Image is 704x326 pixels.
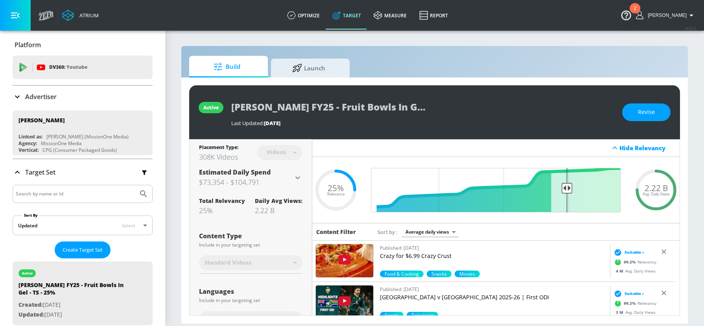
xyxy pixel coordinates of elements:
[199,298,302,303] div: Include in your targeting set
[13,111,153,155] div: [PERSON_NAME]Linked as:[PERSON_NAME] (MissionOne Media)Agency:MissionOne MediaVertical:CPG (Consu...
[63,245,103,254] span: Create Target Set
[327,192,345,196] span: Relevance
[231,120,614,127] div: Last Updated:
[199,206,245,215] div: 25%
[380,271,424,277] span: Food & Cooking
[367,1,413,29] a: measure
[199,197,245,204] div: Total Relevancy
[380,244,607,271] a: Published: [DATE]Crazy for $6.99 Crazy Crust
[612,298,656,309] div: Relevancy
[455,271,480,277] span: Movies
[255,206,302,215] div: 2.22 B
[636,11,696,20] button: [PERSON_NAME]
[380,244,607,252] p: Published: [DATE]
[13,262,153,325] div: active[PERSON_NAME] FY25 - Fruit Bowls In Gel - TS - 25%Created:[DATE]Updated:[DATE]
[264,120,280,127] span: [DATE]
[328,184,344,192] span: 25%
[255,197,302,204] div: Daily Avg Views:
[625,291,644,297] span: Suitable ›
[13,86,153,108] div: Advertiser
[18,300,129,310] p: [DATE]
[612,290,644,298] div: Suitable ›
[13,34,153,56] div: Platform
[62,9,99,21] a: Atrium
[18,147,39,153] div: Vertical:
[41,140,82,147] div: MissionOne Media
[281,1,326,29] a: optimize
[13,55,153,79] div: DV360: Youtube
[199,243,302,247] div: Include in your targeting set
[18,116,65,124] div: [PERSON_NAME]
[199,177,293,188] h3: $73,354 - $104,791
[203,104,219,111] div: active
[197,57,257,76] span: Build
[199,168,302,188] div: Estimated Daily Spend$73,354 - $104,791
[205,259,251,267] span: Standard Videos
[316,285,373,319] img: mdEDG_DU_Rk
[380,271,424,277] div: 99.2%
[263,149,290,155] div: Videos
[643,192,670,196] span: Avg. Daily Views
[612,256,656,268] div: Relevancy
[380,285,607,312] a: Published: [DATE][GEOGRAPHIC_DATA] v [GEOGRAPHIC_DATA] 2025-26 | First ODI
[413,1,454,29] a: Report
[18,281,129,300] div: [PERSON_NAME] FY25 - Fruit Bowls In Gel - TS - 25%
[199,233,302,239] div: Content Type
[18,301,43,308] span: Created:
[13,159,153,185] div: Target Set
[622,103,671,121] button: Revise
[380,285,607,293] p: Published: [DATE]
[402,227,459,237] div: Average daily views
[407,312,438,319] div: 30.5%
[15,41,41,49] p: Platform
[326,1,367,29] a: Target
[25,92,57,101] p: Advertiser
[616,268,625,274] span: 4 M
[616,309,625,315] span: 3 M
[624,259,638,265] span: 99.2 %
[55,241,111,258] button: Create Target Set
[615,4,637,26] button: Open Resource Center, 2 new notifications
[380,312,404,319] span: Sports
[199,168,271,177] span: Estimated Daily Spend
[634,8,636,18] div: 2
[205,315,225,323] span: English
[46,133,129,140] div: [PERSON_NAME] (MissionOne Media)
[199,152,238,162] div: 308K Videos
[638,107,655,117] span: Revise
[380,252,607,260] p: Crazy for $6.99 Crazy Crust
[685,26,696,30] span: v 4.22.2
[76,12,99,19] div: Atrium
[316,228,356,236] h6: Content Filter
[619,144,675,152] div: Hide Relevancy
[612,249,644,256] div: Suitable ›
[380,293,607,301] p: [GEOGRAPHIC_DATA] v [GEOGRAPHIC_DATA] 2025-26 | First ODI
[18,133,42,140] div: Linked as:
[427,271,452,277] div: 70.3%
[645,184,668,192] span: 2.22 B
[199,144,238,152] div: Placement Type:
[122,222,135,229] span: latest
[49,63,87,72] p: DV360:
[407,312,438,319] span: Television
[18,222,37,229] div: Updated
[612,268,656,274] div: Avg. Daily Views
[427,271,452,277] span: Snacks
[645,13,687,18] span: login as: rachel.berman@zefr.com
[25,168,55,177] p: Target Set
[42,147,117,153] div: CPG (Consumer Packaged Goods)
[66,63,87,71] p: Youtube
[316,244,373,277] img: B13x_EZDkZg
[625,249,644,255] span: Suitable ›
[455,271,480,277] div: 30.5%
[380,312,404,319] div: 99.2%
[367,168,625,212] input: Final Threshold
[378,228,398,236] span: Sort by
[22,271,33,275] div: active
[18,310,129,320] p: [DATE]
[22,213,39,218] label: Sort By
[199,288,302,295] div: Languages
[16,189,135,199] input: Search by name or Id
[612,309,656,315] div: Avg. Daily Views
